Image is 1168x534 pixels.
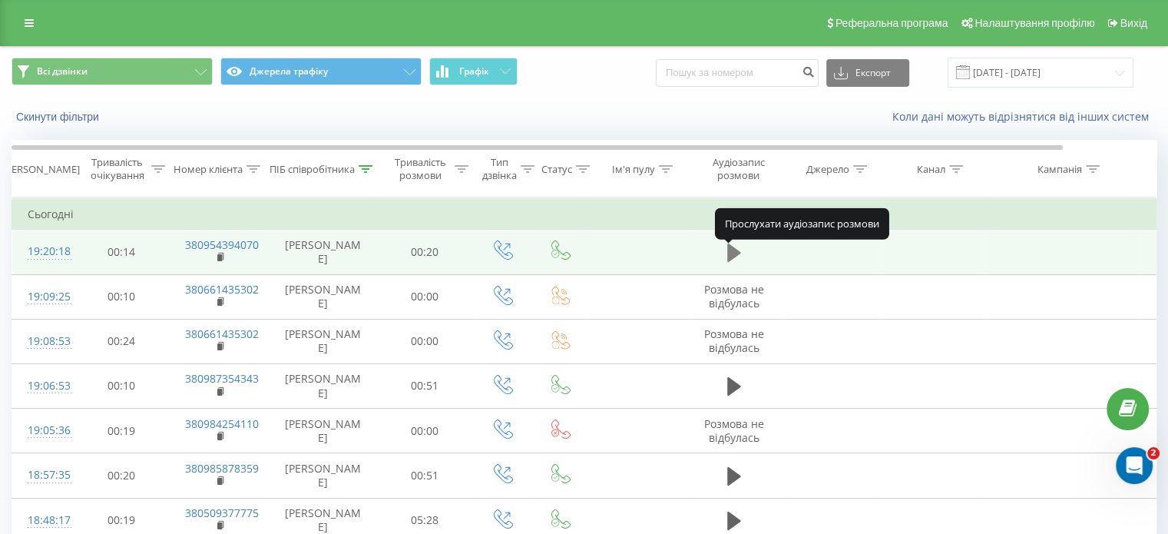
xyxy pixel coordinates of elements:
[28,327,58,357] div: 19:08:53
[656,59,819,87] input: Пошук за номером
[28,416,58,446] div: 19:05:36
[185,506,259,520] a: 380509377775
[704,282,764,310] span: Розмова не відбулась
[482,156,517,182] div: Тип дзвінка
[826,59,909,87] button: Експорт
[377,453,473,498] td: 00:51
[704,416,764,445] span: Розмова не відбулась
[2,163,80,176] div: [PERSON_NAME]
[185,371,259,386] a: 380987354343
[270,230,377,274] td: [PERSON_NAME]
[701,156,776,182] div: Аудіозапис розмови
[835,17,948,29] span: Реферальна програма
[892,109,1156,124] a: Коли дані можуть відрізнятися вiд інших систем
[541,163,572,176] div: Статус
[270,319,377,363] td: [PERSON_NAME]
[74,230,170,274] td: 00:14
[87,156,147,182] div: Тривалість очікування
[377,363,473,408] td: 00:51
[270,163,355,176] div: ПІБ співробітника
[74,274,170,319] td: 00:10
[270,453,377,498] td: [PERSON_NAME]
[704,327,764,355] span: Розмова не відбулась
[377,319,473,363] td: 00:00
[28,371,58,401] div: 19:06:53
[74,409,170,453] td: 00:19
[390,156,451,182] div: Тривалість розмови
[1116,447,1153,484] iframe: Intercom live chat
[28,460,58,490] div: 18:57:35
[974,17,1094,29] span: Налаштування профілю
[377,230,473,274] td: 00:20
[1120,17,1147,29] span: Вихід
[185,461,259,476] a: 380985878359
[174,163,243,176] div: Номер клієнта
[37,65,88,78] span: Всі дзвінки
[377,409,473,453] td: 00:00
[377,274,473,319] td: 00:00
[270,409,377,453] td: [PERSON_NAME]
[612,163,655,176] div: Ім'я пулу
[1037,163,1082,176] div: Кампанія
[28,237,58,267] div: 19:20:18
[185,237,259,252] a: 380954394070
[270,363,377,408] td: [PERSON_NAME]
[185,416,259,431] a: 380984254110
[74,363,170,408] td: 00:10
[12,110,107,124] button: Скинути фільтри
[220,58,422,85] button: Джерела трафіку
[74,319,170,363] td: 00:24
[28,282,58,312] div: 19:09:25
[917,163,945,176] div: Канал
[12,58,213,85] button: Всі дзвінки
[185,327,259,341] a: 380661435302
[1147,447,1160,459] span: 2
[185,282,259,297] a: 380661435302
[270,274,377,319] td: [PERSON_NAME]
[715,208,889,239] div: Прослухати аудіозапис розмови
[459,66,489,77] span: Графік
[806,163,849,176] div: Джерело
[74,453,170,498] td: 00:20
[429,58,518,85] button: Графік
